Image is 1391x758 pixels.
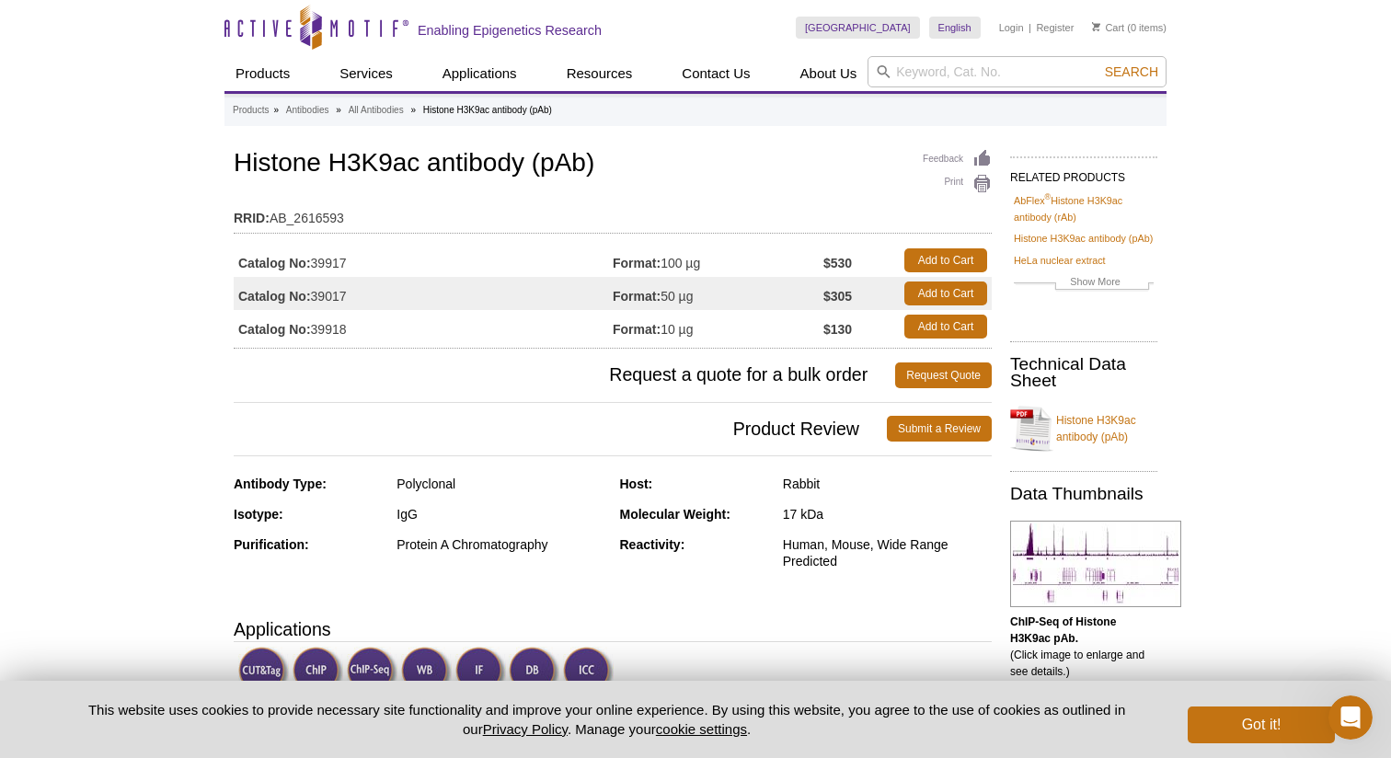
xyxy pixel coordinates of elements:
[81,26,339,98] div: We would truly appreciate your help here, we use your antibodies frequently for our experiments -...
[29,603,43,617] button: Emoji picker
[234,537,309,552] strong: Purification:
[1010,401,1157,456] a: Histone H3K9ac antibody (pAb)
[15,539,302,633] div: Hello [PERSON_NAME]. [PERSON_NAME] is in a meeting at the moment, but he will be in touch later [...
[1010,486,1157,502] h2: Data Thumbnails
[89,17,155,31] h1: Operator
[15,251,353,306] div: user says…
[234,416,887,442] span: Product Review
[929,17,981,39] a: English
[418,22,602,39] h2: Enabling Epigenetics Research
[1092,21,1124,34] a: Cart
[1105,64,1158,79] span: Search
[656,721,747,737] button: cookie settings
[234,277,613,310] td: 39017
[431,56,528,91] a: Applications
[1328,695,1373,740] iframe: Intercom live chat
[613,255,661,271] strong: Format:
[15,330,353,539] div: user says…
[397,536,605,553] div: Protein A Chromatography
[56,700,1157,739] p: This website uses cookies to provide necessary site functionality and improve your online experie...
[81,496,339,514] div: [PERSON_NAME]
[16,564,352,595] textarea: Message…
[66,15,353,109] div: We would truly appreciate your help here, we use your antibodies frequently for our experiments -...
[347,647,397,697] img: ChIP-Seq Validated
[620,507,730,522] strong: Molecular Weight:
[87,603,102,617] button: Upload attachment
[509,647,559,697] img: Dot Blot Validated
[904,281,987,305] a: Add to Cart
[234,615,992,643] h3: Applications
[81,369,339,459] div: Thank you for your chat [DATE] to help us. I just wanted to follow up [DATE] to see if it’s at al...
[152,262,339,281] div: Great, thank you very much!
[238,321,311,338] strong: Catalog No:
[286,102,329,119] a: Antibodies
[613,321,661,338] strong: Format:
[233,102,269,119] a: Products
[923,174,992,194] a: Print
[1010,521,1181,607] img: Histone H3K9ac antibody (pAb) tested by ChIP-Seq.
[273,105,279,115] li: »
[556,56,644,91] a: Resources
[796,17,920,39] a: [GEOGRAPHIC_DATA]
[923,149,992,169] a: Feedback
[904,248,987,272] a: Add to Cart
[423,105,552,115] li: Histone H3K9ac antibody (pAb)
[336,105,341,115] li: »
[234,210,270,226] strong: RRID:
[410,105,416,115] li: »
[15,15,353,123] div: user says…
[316,595,345,625] button: Send a message…
[783,536,992,569] div: Human, Mouse, Wide Range Predicted
[563,647,614,697] img: Immunocytochemistry Validated
[328,56,404,91] a: Services
[1014,273,1154,294] a: Show More
[401,647,452,697] img: Western Blot Validated
[1010,356,1157,389] h2: Technical Data Sheet
[288,7,323,42] button: Home
[397,476,605,492] div: Polyclonal
[238,288,311,304] strong: Catalog No:
[323,7,356,40] div: Close
[671,56,761,91] a: Contact Us
[620,477,653,491] strong: Host:
[349,102,404,119] a: All Antibodies
[823,255,852,271] strong: $530
[58,603,73,617] button: Gif picker
[1010,156,1157,189] h2: RELATED PRODUCTS
[15,539,353,673] div: Madeleine says…
[234,244,613,277] td: 39917
[904,315,987,339] a: Add to Cart
[29,135,287,225] div: I will need to speak with the product manager regarding a potential replacement. I will get back ...
[999,21,1024,34] a: Login
[823,288,852,304] strong: $305
[1014,252,1106,269] a: HeLa nuclear extract
[783,506,992,523] div: 17 kDa
[455,647,506,697] img: Immunofluorescence Validated
[1010,614,1157,680] p: (Click image to enlarge and see details.)
[1188,706,1335,743] button: Got it!
[234,310,613,343] td: 39918
[81,341,339,360] div: Hello [PERSON_NAME],
[1045,192,1052,201] sup: ®
[15,124,353,251] div: Marc says…
[293,647,343,697] img: ChIP Validated
[483,721,568,737] a: Privacy Policy
[887,416,992,442] a: Submit a Review
[1010,615,1116,645] b: ChIP-Seq of Histone H3K9ac pAb.
[789,56,868,91] a: About Us
[613,288,661,304] strong: Format:
[783,476,992,492] div: Rabbit
[137,251,353,292] div: Great, thank you very much!
[81,468,339,487] div: Thank you for considering,
[613,244,823,277] td: 100 µg
[823,321,852,338] strong: $130
[1014,230,1153,247] a: Histone H3K9ac antibody (pAb)
[12,7,47,42] button: go back
[52,10,82,40] img: Profile image for Operator
[1092,22,1100,31] img: Your Cart
[29,190,267,224] a: [PERSON_NAME][EMAIL_ADDRESS][DOMAIN_NAME]
[234,507,283,522] strong: Isotype:
[15,124,302,236] div: I will need to speak with the product manager regarding a potential replacement. I will get back ...
[613,310,823,343] td: 10 µg
[234,477,327,491] strong: Antibody Type:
